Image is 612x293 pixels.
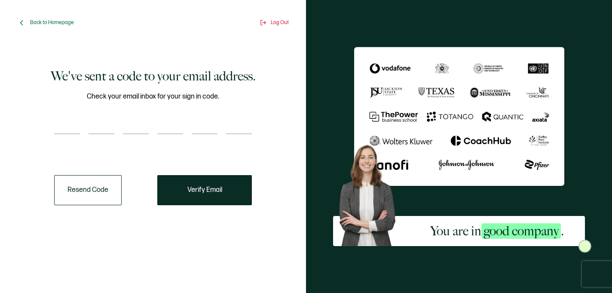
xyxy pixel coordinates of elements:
button: Resend Code [54,175,122,205]
span: Back to Homepage [30,19,74,26]
img: Sertifier Signup - You are in <span class="strong-h">good company</span>. Hero [333,140,409,246]
span: good company [481,223,561,239]
iframe: Chat Widget [569,252,612,293]
img: Sertifier We've sent a code to your email address. [354,47,564,186]
span: Verify Email [187,187,222,194]
h1: We've sent a code to your email address. [51,68,256,85]
h2: You are in . [430,222,564,240]
span: Log Out [271,19,289,26]
button: Verify Email [157,175,252,205]
span: Check your email inbox for your sign in code. [87,91,219,102]
img: Sertifier Signup [578,240,591,253]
